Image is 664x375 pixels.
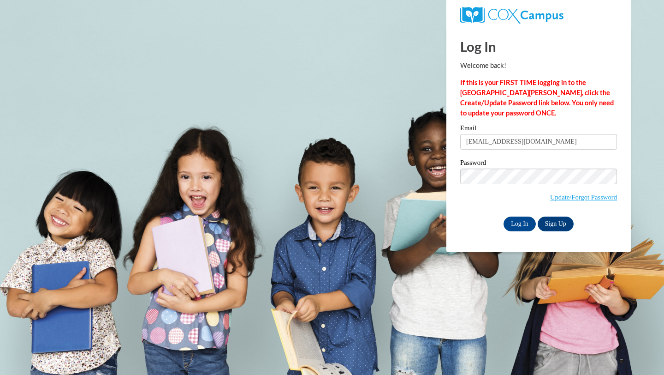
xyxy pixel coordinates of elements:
[460,79,614,117] strong: If this is your FIRST TIME logging in to the [GEOGRAPHIC_DATA][PERSON_NAME], click the Create/Upd...
[460,60,617,71] p: Welcome back!
[460,7,563,24] img: COX Campus
[504,217,536,231] input: Log In
[460,37,617,56] h1: Log In
[460,159,617,169] label: Password
[460,7,617,24] a: COX Campus
[550,194,617,201] a: Update/Forgot Password
[538,217,574,231] a: Sign Up
[460,125,617,134] label: Email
